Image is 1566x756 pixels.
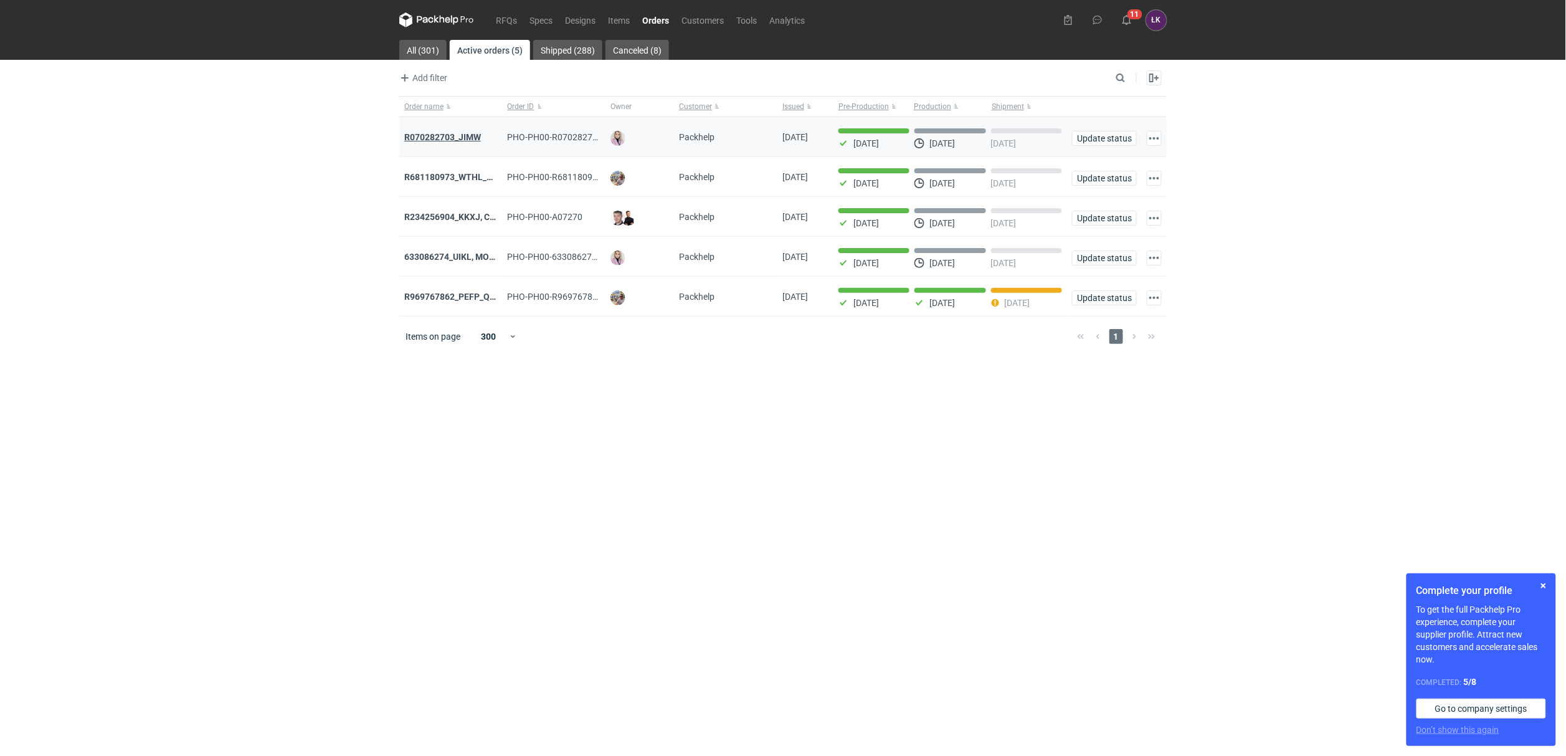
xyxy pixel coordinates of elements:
[508,292,654,302] span: PHO-PH00-R969767862_PEFP_QTBD
[782,252,808,262] span: 23/09/2025
[679,102,712,112] span: Customer
[782,132,808,142] span: 02/10/2025
[838,102,889,112] span: Pre-Production
[404,252,500,262] a: 633086274_UIKL, MOEG
[399,12,474,27] svg: Packhelp Pro
[404,132,481,142] a: R070282703_JIMW
[1005,298,1030,308] p: [DATE]
[399,40,447,60] a: All (301)
[468,328,509,345] div: 300
[1078,214,1131,222] span: Update status
[1117,10,1137,30] button: 11
[782,292,808,302] span: 17/09/2025
[605,40,669,60] a: Canceled (8)
[911,97,989,117] button: Production
[833,97,911,117] button: Pre-Production
[929,138,955,148] p: [DATE]
[914,102,951,112] span: Production
[508,132,629,142] span: PHO-PH00-R070282703_JIMW
[1417,724,1499,736] button: Don’t show this again
[1417,699,1546,719] a: Go to company settings
[1147,251,1162,266] button: Actions
[610,211,625,226] img: Maciej Sikora
[853,178,879,188] p: [DATE]
[679,172,714,182] span: Packhelp
[777,97,833,117] button: Issued
[1147,131,1162,146] button: Actions
[1417,603,1546,666] p: To get the full Packhelp Pro experience, complete your supplier profile. Attract new customers an...
[679,212,714,222] span: Packhelp
[1147,171,1162,186] button: Actions
[610,290,625,305] img: Michał Palasek
[610,131,625,146] img: Klaudia Wiśniewska
[1146,10,1167,31] div: Łukasz Kowalski
[1072,131,1137,146] button: Update status
[1072,290,1137,305] button: Update status
[508,102,534,112] span: Order ID
[610,171,625,186] img: Michał Palasek
[1113,70,1153,85] input: Search
[674,97,777,117] button: Customer
[1072,171,1137,186] button: Update status
[397,70,448,85] button: Add filter
[1147,290,1162,305] button: Actions
[992,102,1024,112] span: Shipment
[406,330,460,343] span: Items on page
[1417,676,1546,689] div: Completed:
[523,12,559,27] a: Specs
[1078,254,1131,262] span: Update status
[929,218,955,228] p: [DATE]
[1417,583,1546,598] h1: Complete your profile
[503,97,606,117] button: Order ID
[989,97,1067,117] button: Shipment
[1146,10,1167,31] button: ŁK
[610,251,625,266] img: Klaudia Wiśniewska
[991,178,1017,188] p: [DATE]
[853,258,879,268] p: [DATE]
[404,172,509,182] strong: R681180973_WTHL_GFSV
[636,12,675,27] a: Orders
[404,102,444,112] span: Order name
[559,12,602,27] a: Designs
[1072,251,1137,266] button: Update status
[1078,294,1131,302] span: Update status
[929,258,955,268] p: [DATE]
[399,97,503,117] button: Order name
[508,252,649,262] span: PHO-PH00-633086274_UIKL,-MOEG
[782,172,808,182] span: 02/10/2025
[533,40,602,60] a: Shipped (288)
[610,102,632,112] span: Owner
[602,12,636,27] a: Items
[1464,677,1477,687] strong: 5 / 8
[679,252,714,262] span: Packhelp
[1109,329,1123,344] span: 1
[450,40,530,60] a: Active orders (5)
[853,218,879,228] p: [DATE]
[404,292,506,302] a: R969767862_PEFP_QTBD
[782,212,808,222] span: 23/09/2025
[490,12,523,27] a: RFQs
[991,258,1017,268] p: [DATE]
[679,132,714,142] span: Packhelp
[929,298,955,308] p: [DATE]
[763,12,811,27] a: Analytics
[1147,211,1162,226] button: Actions
[991,218,1017,228] p: [DATE]
[1078,174,1131,183] span: Update status
[679,292,714,302] span: Packhelp
[508,172,656,182] span: PHO-PH00-R681180973_WTHL_GFSV
[730,12,763,27] a: Tools
[675,12,730,27] a: Customers
[853,298,879,308] p: [DATE]
[1078,134,1131,143] span: Update status
[404,212,738,222] a: R234256904_KKXJ, CKTY,PCHN, FHNV,TJBT,BVDV,VPVS,UUAJ,HTKI,TWOS,IFEI,BQIJ'
[1072,211,1137,226] button: Update status
[991,138,1017,148] p: [DATE]
[621,211,636,226] img: Tomasz Kubiak
[929,178,955,188] p: [DATE]
[397,70,447,85] span: Add filter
